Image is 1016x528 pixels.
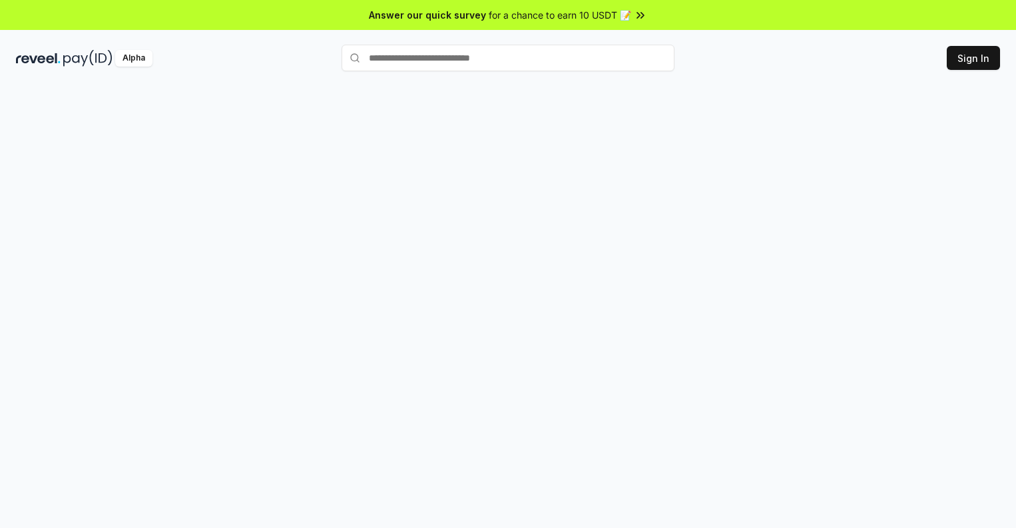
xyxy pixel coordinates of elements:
[947,46,1000,70] button: Sign In
[369,8,486,22] span: Answer our quick survey
[63,50,113,67] img: pay_id
[115,50,152,67] div: Alpha
[489,8,631,22] span: for a chance to earn 10 USDT 📝
[16,50,61,67] img: reveel_dark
